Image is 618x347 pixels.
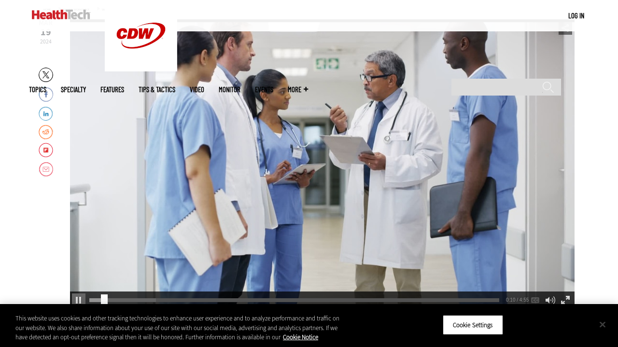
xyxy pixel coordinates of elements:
a: CDW [105,64,177,74]
a: MonITor [219,86,240,93]
img: Home [32,10,90,19]
span: Topics [29,86,46,93]
div: User menu [568,11,584,21]
div: Pause [72,293,85,307]
div: Video viewer [70,19,575,309]
a: Features [100,86,124,93]
a: More information about your privacy [283,333,318,341]
span: Specialty [61,86,86,93]
span: More [288,86,308,93]
a: Log in [568,11,584,20]
div: Full Screen [559,293,572,307]
div: Seek Video [101,294,108,306]
a: Events [255,86,273,93]
div: Enable Closed Captioning [529,293,542,307]
a: Video [190,86,204,93]
div: Mute [543,293,558,307]
a: Tips & Tactics [139,86,175,93]
button: Cookie Settings [443,315,503,335]
button: Close [592,314,613,335]
div: 0:10 / 4:55 [506,297,526,303]
div: This website uses cookies and other tracking technologies to enhance user experience and to analy... [15,314,340,342]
